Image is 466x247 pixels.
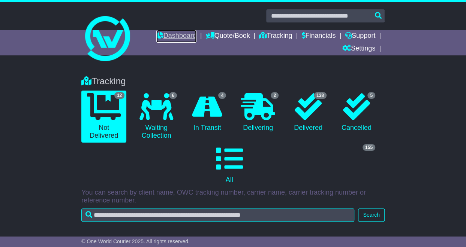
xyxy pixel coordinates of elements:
[271,92,279,99] span: 2
[218,92,226,99] span: 4
[81,238,190,244] span: © One World Courier 2025. All rights reserved.
[81,143,377,187] a: 155 All
[169,92,177,99] span: 6
[336,91,377,135] a: 5 Cancelled
[358,208,384,222] button: Search
[81,91,126,143] a: 12 Not Delivered
[114,92,124,99] span: 12
[314,92,327,99] span: 138
[134,91,179,143] a: 6 Waiting Collection
[367,92,375,99] span: 5
[345,30,375,43] a: Support
[186,91,228,135] a: 4 In Transit
[78,76,388,87] div: Tracking
[288,91,328,135] a: 138 Delivered
[363,144,375,151] span: 155
[235,91,280,135] a: 2 Delivering
[156,30,196,43] a: Dashboard
[342,43,375,55] a: Settings
[81,189,385,205] p: You can search by client name, OWC tracking number, carrier name, carrier tracking number or refe...
[206,30,250,43] a: Quote/Book
[301,30,336,43] a: Financials
[259,30,292,43] a: Tracking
